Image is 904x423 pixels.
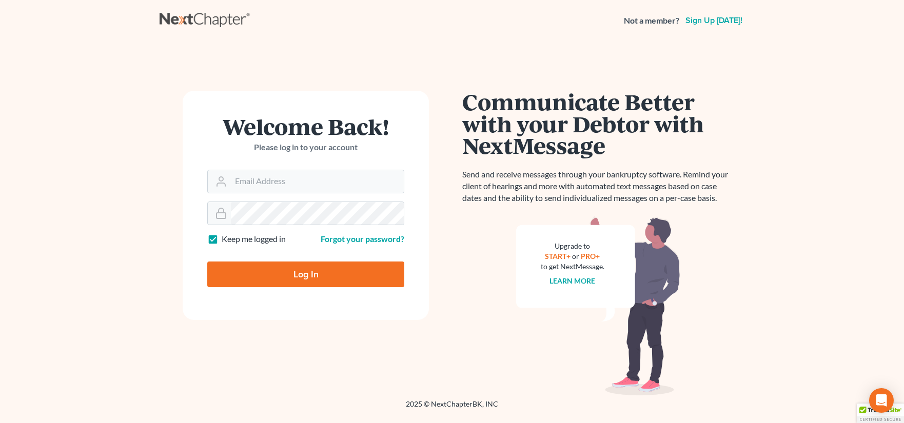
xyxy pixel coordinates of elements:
a: Forgot your password? [321,234,404,244]
h1: Welcome Back! [207,115,404,137]
a: Learn more [550,276,596,285]
strong: Not a member? [624,15,679,27]
label: Keep me logged in [222,233,286,245]
a: Sign up [DATE]! [683,16,744,25]
a: PRO+ [581,252,600,260]
p: Please log in to your account [207,142,404,153]
div: Open Intercom Messenger [869,388,894,413]
span: or [573,252,580,260]
img: nextmessage_bg-59042aed3d76b12b5cd301f8e5b87938c9018125f34e5fa2b7a6b67550977c72.svg [516,216,680,396]
div: TrustedSite Certified [857,404,904,423]
h1: Communicate Better with your Debtor with NextMessage [462,91,734,156]
div: to get NextMessage. [541,261,604,272]
p: Send and receive messages through your bankruptcy software. Remind your client of hearings and mo... [462,169,734,204]
div: Upgrade to [541,241,604,251]
a: START+ [545,252,571,260]
div: 2025 © NextChapterBK, INC [160,399,744,417]
input: Log In [207,261,404,287]
input: Email Address [231,170,404,193]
